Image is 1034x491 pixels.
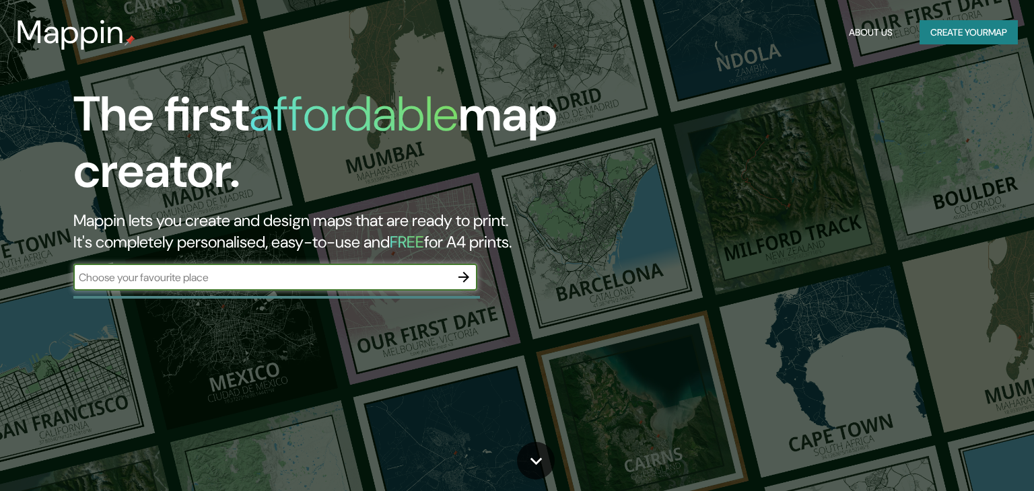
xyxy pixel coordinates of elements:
[920,20,1018,45] button: Create yourmap
[249,83,458,145] h1: affordable
[73,210,590,253] h2: Mappin lets you create and design maps that are ready to print. It's completely personalised, eas...
[16,13,125,51] h3: Mappin
[73,86,590,210] h1: The first map creator.
[843,20,898,45] button: About Us
[125,35,135,46] img: mappin-pin
[73,270,450,285] input: Choose your favourite place
[390,231,424,252] h5: FREE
